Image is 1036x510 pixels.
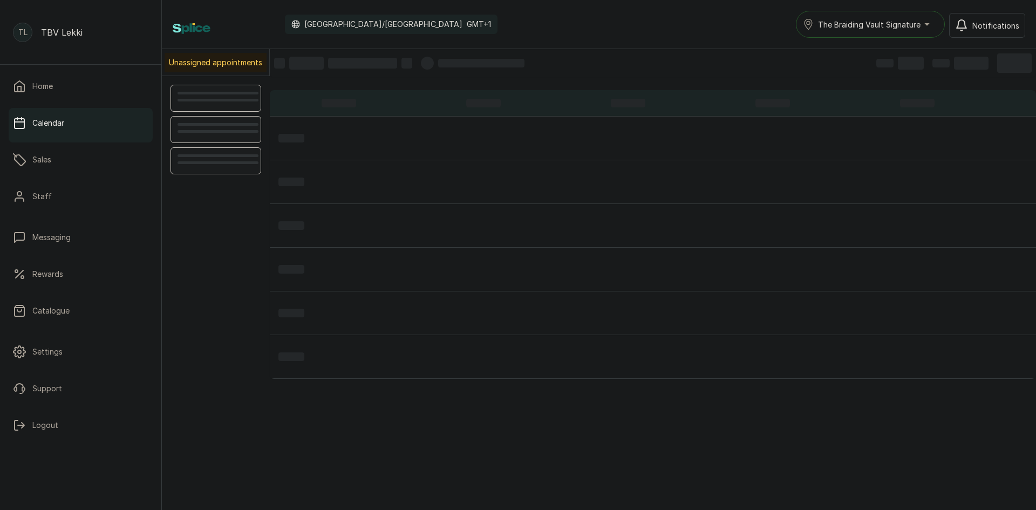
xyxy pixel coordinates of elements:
[9,181,153,212] a: Staff
[32,81,53,92] p: Home
[304,19,462,30] p: [GEOGRAPHIC_DATA]/[GEOGRAPHIC_DATA]
[32,191,52,202] p: Staff
[165,53,267,72] p: Unassigned appointments
[9,337,153,367] a: Settings
[9,296,153,326] a: Catalogue
[9,373,153,404] a: Support
[32,118,64,128] p: Calendar
[9,108,153,138] a: Calendar
[9,145,153,175] a: Sales
[32,154,51,165] p: Sales
[18,27,28,38] p: TL
[9,410,153,440] button: Logout
[9,71,153,101] a: Home
[32,383,62,394] p: Support
[9,222,153,253] a: Messaging
[818,19,921,30] span: The Braiding Vault Signature
[467,19,491,30] p: GMT+1
[949,13,1025,38] button: Notifications
[796,11,945,38] button: The Braiding Vault Signature
[9,259,153,289] a: Rewards
[32,420,58,431] p: Logout
[32,305,70,316] p: Catalogue
[32,232,71,243] p: Messaging
[32,269,63,280] p: Rewards
[32,346,63,357] p: Settings
[972,20,1019,31] span: Notifications
[41,26,83,39] p: TBV Lekki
